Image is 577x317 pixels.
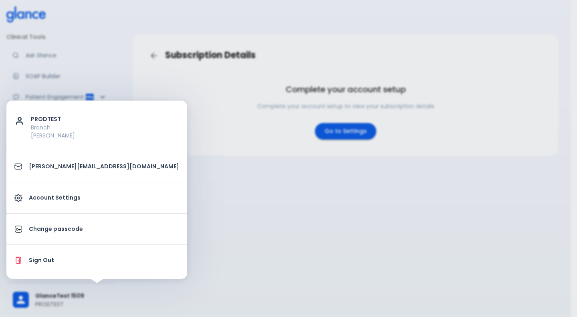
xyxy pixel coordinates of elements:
[31,115,179,123] p: PRODTEST
[29,194,179,202] p: Account Settings
[31,123,179,131] p: Branch
[29,162,179,171] p: [PERSON_NAME][EMAIL_ADDRESS][DOMAIN_NAME]
[31,131,179,139] p: [PERSON_NAME]
[29,256,179,265] p: Sign Out
[29,225,179,233] p: Change passcode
